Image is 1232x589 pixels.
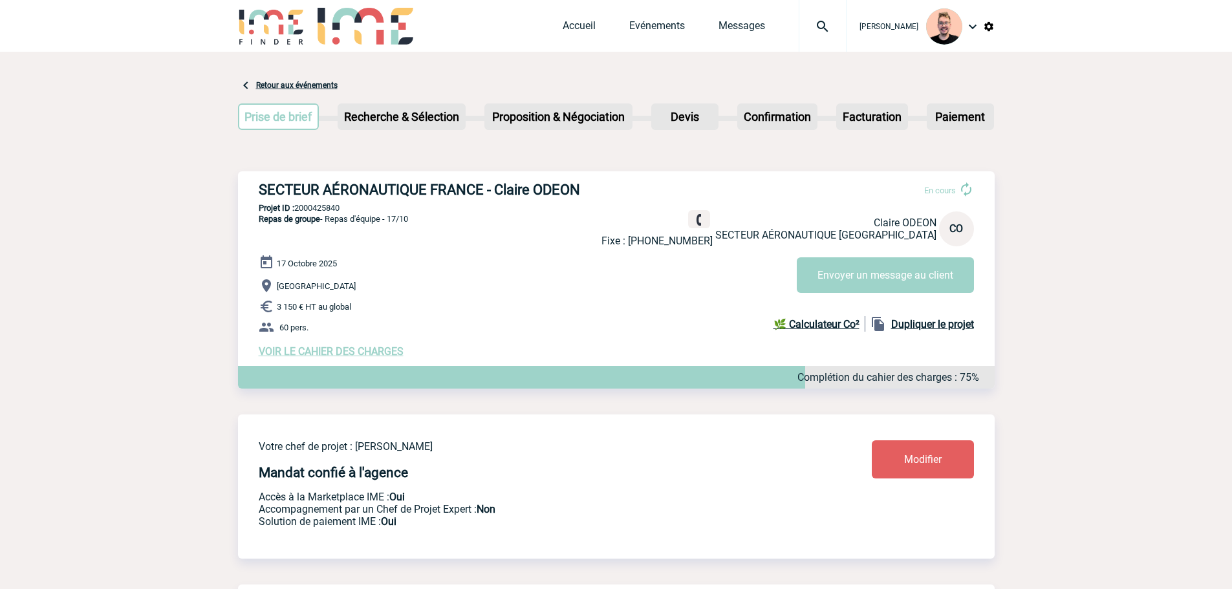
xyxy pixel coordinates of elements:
b: Oui [381,515,396,528]
a: 🌿 Calculateur Co² [773,316,865,332]
p: Paiement [928,105,993,129]
h4: Mandat confié à l'agence [259,465,408,480]
span: Repas de groupe [259,214,320,224]
p: Prise de brief [239,105,318,129]
p: Votre chef de projet : [PERSON_NAME] [259,440,795,453]
a: Accueil [563,19,596,37]
p: Accès à la Marketplace IME : [259,491,795,503]
p: Prestation payante [259,503,795,515]
b: Non [477,503,495,515]
p: Proposition & Négociation [486,105,631,129]
img: IME-Finder [238,8,305,45]
span: 3 150 € HT au global [277,302,351,312]
b: Projet ID : [259,203,294,213]
a: Retour aux événements [256,81,338,90]
span: [GEOGRAPHIC_DATA] [277,281,356,291]
h3: SECTEUR AÉRONAUTIQUE FRANCE - Claire ODEON [259,182,647,198]
button: Envoyer un message au client [797,257,974,293]
img: file_copy-black-24dp.png [870,316,886,332]
span: - Repas d'équipe - 17/10 [259,214,408,224]
span: 17 Octobre 2025 [277,259,337,268]
p: Fixe : [PHONE_NUMBER] [601,235,713,247]
span: En cours [924,186,956,195]
span: CO [949,222,963,235]
p: Devis [653,105,717,129]
p: Recherche & Sélection [339,105,464,129]
b: 🌿 Calculateur Co² [773,318,859,330]
p: Facturation [838,105,907,129]
p: Confirmation [739,105,816,129]
b: Oui [389,491,405,503]
a: Evénements [629,19,685,37]
span: Modifier [904,453,942,466]
img: fixe.png [693,214,705,226]
p: Conformité aux process achat client, Prise en charge de la facturation, Mutualisation de plusieur... [259,515,795,528]
span: 60 pers. [279,323,308,332]
span: Claire ODEON [874,217,936,229]
a: Messages [719,19,765,37]
a: VOIR LE CAHIER DES CHARGES [259,345,404,358]
p: 2000425840 [238,203,995,213]
span: [PERSON_NAME] [859,22,918,31]
img: 129741-1.png [926,8,962,45]
span: SECTEUR AÉRONAUTIQUE [GEOGRAPHIC_DATA] [715,229,936,241]
b: Dupliquer le projet [891,318,974,330]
